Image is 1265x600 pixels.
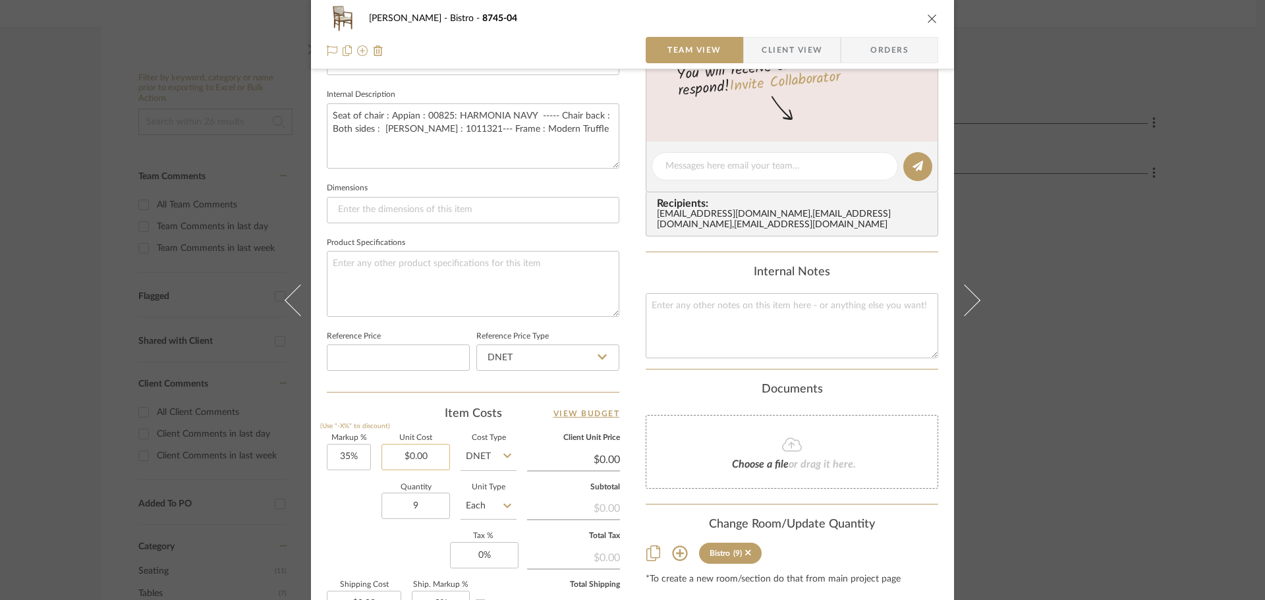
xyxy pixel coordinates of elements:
[327,5,358,32] img: 9d4b13fd-dfdd-450f-bd5e-35ee36dfd6b7_48x40.jpg
[327,435,371,441] label: Markup %
[646,574,938,585] div: *To create a new room/section do that from main project page
[327,197,619,223] input: Enter the dimensions of this item
[710,549,730,558] div: Bistro
[646,265,938,280] div: Internal Notes
[553,406,620,422] a: View Budget
[732,459,789,470] span: Choose a file
[373,45,383,56] img: Remove from project
[527,484,620,491] label: Subtotal
[527,435,620,441] label: Client Unit Price
[733,549,742,558] div: (9)
[327,92,395,98] label: Internal Description
[856,37,923,63] span: Orders
[327,333,381,340] label: Reference Price
[482,14,517,23] span: 8745-04
[527,582,620,588] label: Total Shipping
[450,14,482,23] span: Bistro
[646,383,938,397] div: Documents
[646,518,938,532] div: Change Room/Update Quantity
[450,533,517,539] label: Tax %
[369,14,450,23] span: [PERSON_NAME]
[461,435,517,441] label: Cost Type
[327,582,401,588] label: Shipping Cost
[657,198,932,209] span: Recipients:
[657,209,932,231] div: [EMAIL_ADDRESS][DOMAIN_NAME] , [EMAIL_ADDRESS][DOMAIN_NAME] , [EMAIL_ADDRESS][DOMAIN_NAME]
[789,459,856,470] span: or drag it here.
[527,533,620,539] label: Total Tax
[327,240,405,246] label: Product Specifications
[762,37,822,63] span: Client View
[327,185,368,192] label: Dimensions
[527,495,620,519] div: $0.00
[412,582,470,588] label: Ship. Markup %
[667,37,721,63] span: Team View
[926,13,938,24] button: close
[461,484,517,491] label: Unit Type
[527,545,620,568] div: $0.00
[476,333,549,340] label: Reference Price Type
[381,435,450,441] label: Unit Cost
[381,484,450,491] label: Quantity
[327,406,619,422] div: Item Costs
[729,66,841,99] a: Invite Collaborator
